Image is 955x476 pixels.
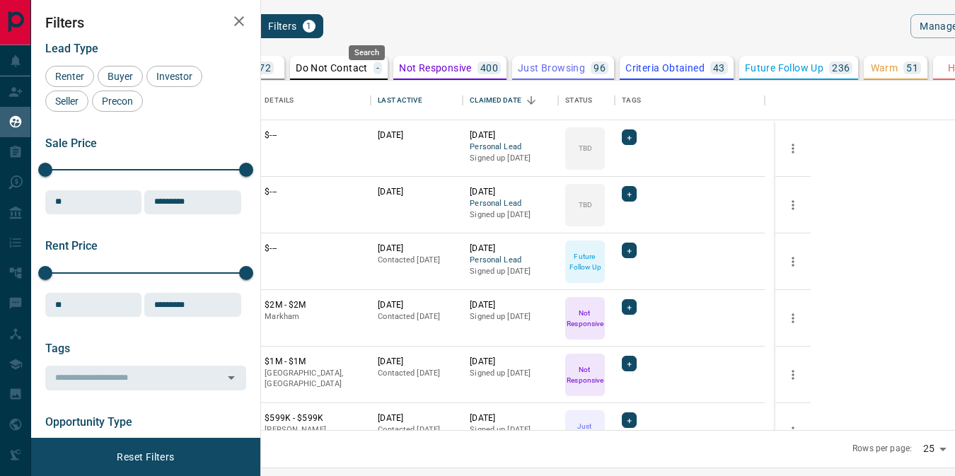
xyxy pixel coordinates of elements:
[50,95,83,107] span: Seller
[470,412,551,424] p: [DATE]
[304,21,314,31] span: 1
[221,368,241,388] button: Open
[399,63,472,73] p: Not Responsive
[622,356,637,371] div: +
[108,445,183,469] button: Reset Filters
[615,81,765,120] div: Tags
[378,129,456,141] p: [DATE]
[627,413,632,427] span: +
[627,187,632,201] span: +
[265,412,364,424] p: $599K - $599K
[625,63,705,73] p: Criteria Obtained
[378,299,456,311] p: [DATE]
[265,368,364,390] p: [GEOGRAPHIC_DATA], [GEOGRAPHIC_DATA]
[567,421,603,442] p: Just Browsing
[470,129,551,141] p: [DATE]
[470,198,551,210] span: Personal Lead
[92,91,143,112] div: Precon
[470,368,551,379] p: Signed up [DATE]
[470,186,551,198] p: [DATE]
[371,81,463,120] div: Last Active
[103,71,138,82] span: Buyer
[349,45,385,60] div: Search
[45,14,246,31] h2: Filters
[45,342,70,355] span: Tags
[97,95,138,107] span: Precon
[567,308,603,329] p: Not Responsive
[832,63,850,73] p: 236
[242,14,323,38] button: Filters1
[713,63,725,73] p: 43
[579,199,592,210] p: TBD
[470,141,551,153] span: Personal Lead
[594,63,606,73] p: 96
[782,138,804,159] button: more
[627,130,632,144] span: +
[151,71,197,82] span: Investor
[622,186,637,202] div: +
[378,412,456,424] p: [DATE]
[782,308,804,329] button: more
[265,243,364,255] p: $---
[745,63,823,73] p: Future Follow Up
[378,81,422,120] div: Last Active
[378,186,456,198] p: [DATE]
[627,243,632,257] span: +
[565,81,592,120] div: Status
[918,439,951,459] div: 25
[470,311,551,323] p: Signed up [DATE]
[567,364,603,385] p: Not Responsive
[45,66,94,87] div: Renter
[45,239,98,252] span: Rent Price
[622,243,637,258] div: +
[378,243,456,255] p: [DATE]
[567,251,603,272] p: Future Follow Up
[45,415,132,429] span: Opportunity Type
[470,424,551,436] p: Signed up [DATE]
[470,255,551,267] span: Personal Lead
[470,153,551,164] p: Signed up [DATE]
[265,424,364,436] p: [PERSON_NAME]
[50,71,89,82] span: Renter
[622,81,641,120] div: Tags
[259,63,271,73] p: 72
[470,243,551,255] p: [DATE]
[627,300,632,314] span: +
[906,63,918,73] p: 51
[265,299,364,311] p: $2M - $2M
[782,195,804,216] button: more
[98,66,143,87] div: Buyer
[45,137,97,150] span: Sale Price
[296,63,368,73] p: Do Not Contact
[378,311,456,323] p: Contacted [DATE]
[376,63,379,73] p: -
[622,129,637,145] div: +
[265,81,294,120] div: Details
[463,81,558,120] div: Claimed Date
[470,299,551,311] p: [DATE]
[782,364,804,385] button: more
[470,356,551,368] p: [DATE]
[782,421,804,442] button: more
[852,443,912,455] p: Rows per page:
[45,42,98,55] span: Lead Type
[782,251,804,272] button: more
[378,356,456,368] p: [DATE]
[470,81,521,120] div: Claimed Date
[378,368,456,379] p: Contacted [DATE]
[470,209,551,221] p: Signed up [DATE]
[521,91,541,110] button: Sort
[265,356,364,368] p: $1M - $1M
[45,91,88,112] div: Seller
[257,81,371,120] div: Details
[622,412,637,428] div: +
[558,81,615,120] div: Status
[518,63,585,73] p: Just Browsing
[378,255,456,266] p: Contacted [DATE]
[146,66,202,87] div: Investor
[579,143,592,153] p: TBD
[265,186,364,198] p: $---
[627,356,632,371] span: +
[265,311,364,323] p: Markham
[378,424,456,436] p: Contacted [DATE]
